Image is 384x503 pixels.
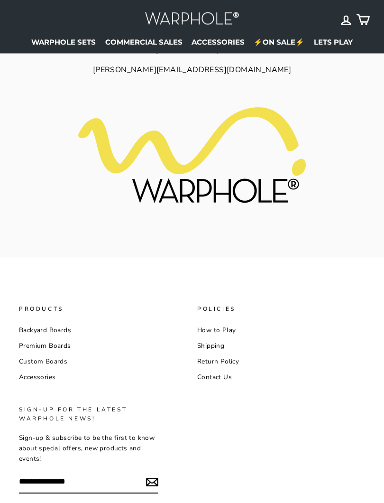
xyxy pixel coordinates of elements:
[64,65,320,77] div: [PERSON_NAME][EMAIL_ADDRESS][DOMAIN_NAME]
[19,355,67,369] a: Custom Boards
[197,355,239,369] a: Return Policy
[197,305,365,314] p: POLICIES
[101,35,186,49] a: COMMERCIAL SALES
[19,305,187,314] p: PRODUCTS
[310,35,356,49] a: LETS PLAY
[78,108,306,211] img: Logo_Title_Graphic_Color_TRADEMARK_BLACK_LETTERS_3-9-21_480x480.png
[28,35,100,49] a: WARPHOLE SETS
[250,35,308,49] a: ⚡ON SALE⚡
[19,371,55,385] a: Accessories
[197,371,232,385] a: Contact Us
[19,433,158,464] p: Sign-up & subscribe to be the first to know about special offers, new products and events!
[19,35,365,49] ul: Primary
[197,339,224,354] a: Shipping
[145,9,239,30] img: Warphole
[197,324,236,338] a: How to Play
[19,406,158,424] p: Sign-up for the latest warphole news!
[19,324,71,338] a: Backyard Boards
[19,339,71,354] a: Premium Boards
[188,35,248,49] a: ACCESSORIES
